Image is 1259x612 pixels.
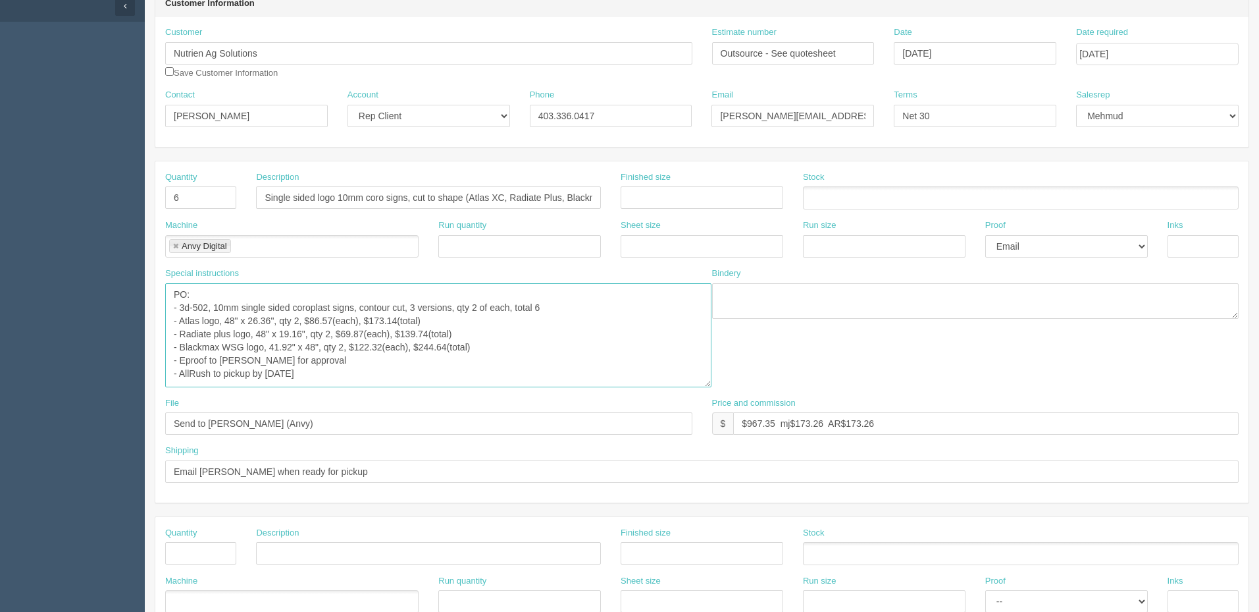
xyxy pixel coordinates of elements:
label: Account [347,89,378,101]
label: Salesrep [1076,89,1110,101]
label: Stock [803,527,825,540]
label: Description [256,171,299,184]
label: Special instructions [165,267,239,280]
label: Description [256,527,299,540]
label: Phone [530,89,555,101]
label: Proof [985,575,1006,588]
label: Run quantity [438,575,486,588]
label: Sheet size [621,575,661,588]
label: Stock [803,171,825,184]
label: Quantity [165,171,197,184]
label: Date required [1076,26,1128,39]
label: Customer [165,26,202,39]
input: Enter customer name [165,42,692,65]
div: Save Customer Information [165,26,692,79]
label: Email [711,89,733,101]
label: Terms [894,89,917,101]
label: Machine [165,575,197,588]
label: Run quantity [438,219,486,232]
label: File [165,397,179,410]
label: Proof [985,219,1006,232]
label: Shipping [165,445,199,457]
label: Run size [803,219,836,232]
label: Sheet size [621,219,661,232]
div: Anvy Digital [182,242,227,250]
label: Bindery [712,267,741,280]
label: Estimate number [712,26,777,39]
label: Price and commission [712,397,796,410]
label: Inks [1168,575,1183,588]
label: Run size [803,575,836,588]
label: Date [894,26,912,39]
label: Contact [165,89,195,101]
label: Finished size [621,171,671,184]
div: $ [712,412,734,435]
label: Machine [165,219,197,232]
label: Quantity [165,527,197,540]
label: Finished size [621,527,671,540]
label: Inks [1168,219,1183,232]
